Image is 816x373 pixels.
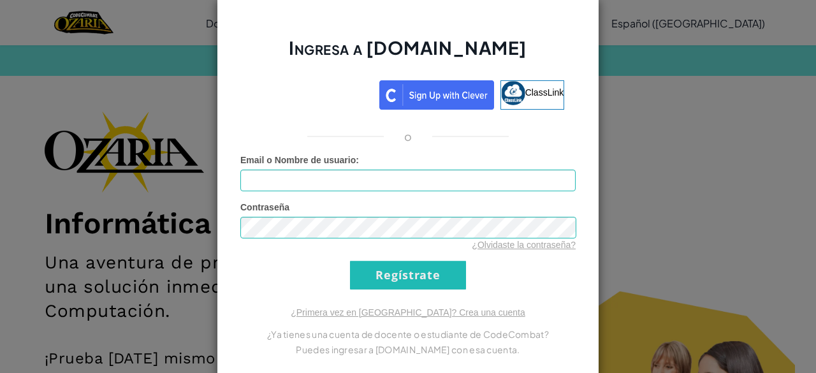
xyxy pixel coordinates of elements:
span: ClassLink [525,87,564,97]
h2: Ingresa a [DOMAIN_NAME] [240,36,576,73]
span: Contraseña [240,202,289,212]
p: ¿Ya tienes una cuenta de docente o estudiante de CodeCombat? [240,326,576,342]
label: : [240,154,359,166]
span: Email o Nombre de usuario [240,155,356,165]
input: Regístrate [350,261,466,289]
a: ¿Primera vez en [GEOGRAPHIC_DATA]? Crea una cuenta [291,307,525,318]
a: ¿Olvidaste la contraseña? [472,240,576,250]
img: clever_sso_button@2x.png [379,80,494,110]
p: o [404,129,412,144]
p: Puedes ingresar a [DOMAIN_NAME] con esa cuenta. [240,342,576,357]
img: classlink-logo-small.png [501,81,525,105]
iframe: Botón de Acceder con Google [245,79,379,107]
